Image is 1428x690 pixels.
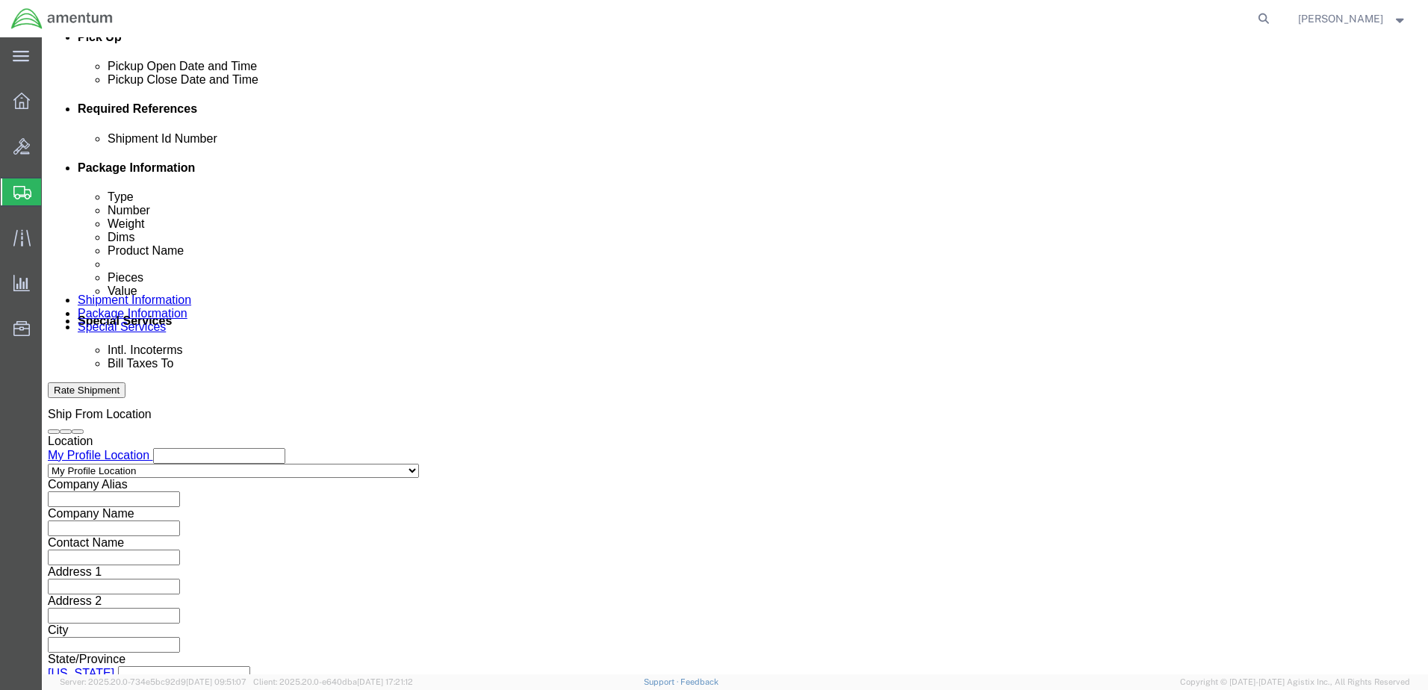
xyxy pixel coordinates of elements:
[186,677,246,686] span: [DATE] 09:51:07
[60,677,246,686] span: Server: 2025.20.0-734e5bc92d9
[357,677,413,686] span: [DATE] 17:21:12
[42,37,1428,674] iframe: FS Legacy Container
[644,677,681,686] a: Support
[1297,10,1408,28] button: [PERSON_NAME]
[1298,10,1383,27] span: Scott Meyers
[10,7,114,30] img: logo
[253,677,413,686] span: Client: 2025.20.0-e640dba
[1180,676,1410,689] span: Copyright © [DATE]-[DATE] Agistix Inc., All Rights Reserved
[680,677,718,686] a: Feedback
